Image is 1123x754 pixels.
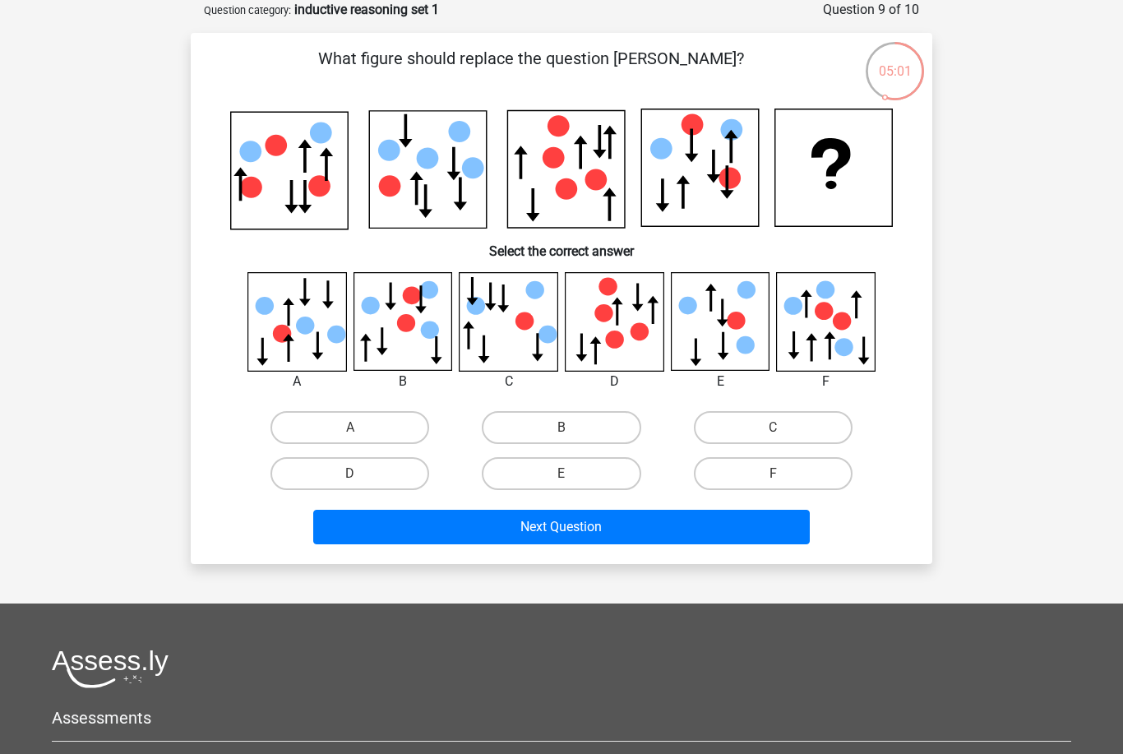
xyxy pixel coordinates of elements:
p: What figure should replace the question [PERSON_NAME]? [217,46,844,95]
div: D [552,372,677,391]
button: Next Question [313,510,811,544]
label: D [270,457,429,490]
h5: Assessments [52,708,1071,728]
div: 05:01 [864,40,926,81]
label: B [482,411,640,444]
strong: inductive reasoning set 1 [294,2,439,17]
h6: Select the correct answer [217,230,906,259]
label: E [482,457,640,490]
label: F [694,457,853,490]
div: F [764,372,888,391]
div: B [341,372,465,391]
div: E [659,372,783,391]
img: Assessly logo [52,650,169,688]
label: A [270,411,429,444]
small: Question category: [204,4,291,16]
div: C [446,372,571,391]
label: C [694,411,853,444]
div: A [235,372,359,391]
